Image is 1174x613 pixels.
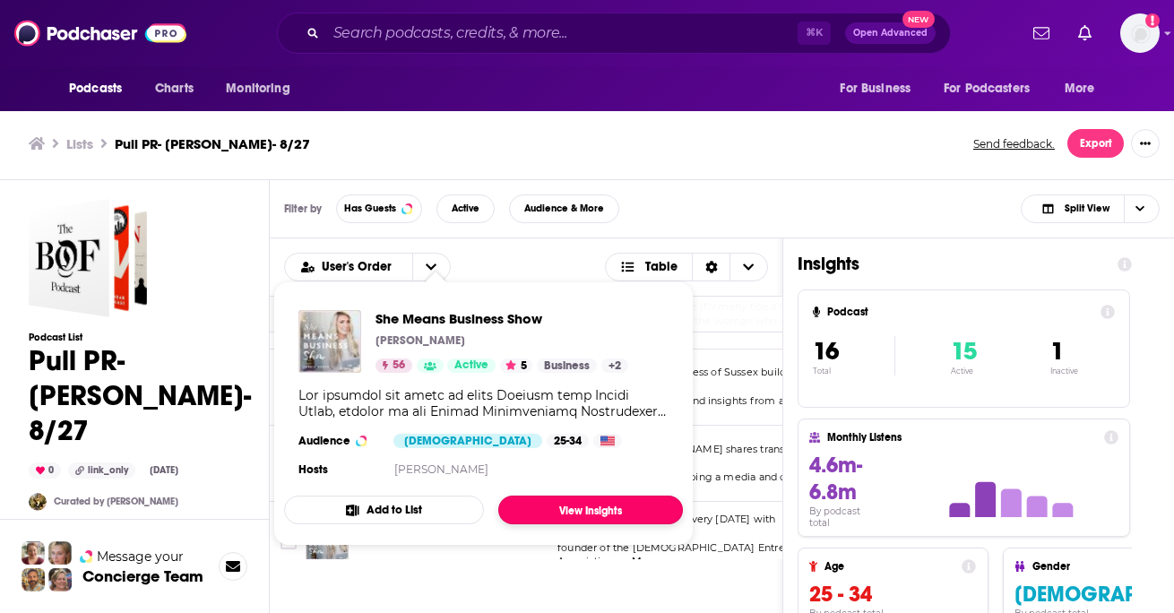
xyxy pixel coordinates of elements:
button: Export [1067,129,1124,158]
img: Podchaser - Follow, Share and Rate Podcasts [14,16,186,50]
span: User's Order [322,261,398,273]
a: Active [447,358,496,373]
span: 56 [393,357,405,375]
h4: Monthly Listens [827,431,1096,444]
span: Table [645,261,678,273]
button: open menu [827,72,933,106]
span: Open Advanced [853,29,928,38]
span: Charts [155,76,194,101]
button: Choose View [1021,194,1160,223]
img: SydneyDemo [29,493,47,511]
button: 5 [500,358,532,373]
span: Get inspired as [PERSON_NAME] shares transparent insights about [557,443,859,470]
img: She Means Business Show [298,310,361,373]
span: 15 [951,336,977,367]
a: View Insights [498,496,683,524]
a: Show notifications dropdown [1026,18,1057,48]
button: Audience & More [509,194,619,223]
span: ⌘ K [798,22,831,45]
img: Jon Profile [22,568,45,591]
span: Logged in as Alexandrapullpr [1120,13,1160,53]
span: 16 [813,336,839,367]
a: Business [537,358,597,373]
button: Active [436,194,495,223]
h4: Hosts [298,462,328,477]
a: Show notifications dropdown [1071,18,1099,48]
a: Curated by [PERSON_NAME] [54,496,178,507]
img: Jules Profile [48,541,72,565]
a: +2 [601,358,628,373]
span: 1 [1050,336,1064,367]
div: Search podcasts, credits, & more... [277,13,951,54]
h4: Age [824,560,954,573]
span: Active [454,357,488,375]
button: open menu [213,72,313,106]
a: Charts [143,72,204,106]
span: Split View [1065,203,1109,213]
span: Monitoring [226,76,289,101]
button: Has Guests [336,194,422,223]
button: open menu [1052,72,1118,106]
h3: Filter by [284,203,322,215]
div: Lor ipsumdol sit ametc ad elits Doeiusm temp Incidi Utlab, etdolor ma ali Enimad Minimveniamq Nos... [298,387,669,419]
p: Total [813,367,894,376]
img: Sydney Profile [22,541,45,565]
span: For Podcasters [944,76,1030,101]
button: open menu [56,72,145,106]
button: open menu [412,254,450,281]
h3: Podcast List [29,332,251,343]
input: Search podcasts, credits, & more... [326,19,798,47]
h4: Podcast [827,306,1093,318]
button: open menu [285,261,412,273]
div: link_only [68,462,135,479]
div: 25-34 [547,434,589,448]
span: Message your [97,548,184,566]
span: For Business [840,76,911,101]
button: Send feedback. [968,136,1060,151]
button: open menu [932,72,1056,106]
button: Open AdvancedNew [845,22,936,44]
span: Active [452,203,479,213]
button: Show profile menu [1120,13,1160,53]
p: Active [951,367,977,376]
p: Inactive [1050,367,1078,376]
span: Has Guests [344,203,396,213]
div: Sort Direction [692,254,729,281]
h1: Insights [798,253,1103,275]
h3: Concierge Team [82,567,203,585]
span: Podcasts [69,76,122,101]
h2: Choose List sort [284,253,451,281]
svg: Add a profile image [1145,13,1160,28]
a: [PERSON_NAME] [394,462,488,476]
h3: Audience [298,434,379,448]
div: 0 [29,462,61,479]
button: Add to List [284,496,484,524]
span: Audience & More [524,203,604,213]
h1: Pull PR- [PERSON_NAME]- 8/27 [29,343,251,448]
span: More [1065,76,1095,101]
h3: 25 - 34 [809,581,976,608]
span: New [902,11,935,28]
button: Choose View [605,253,769,281]
a: She Means Business Show [376,310,628,327]
a: 56 [376,358,412,373]
img: Barbara Profile [48,568,72,591]
h4: By podcast total [809,505,884,529]
a: Lists [66,135,93,152]
a: Pull PR- Demi Marchese- 8/27 [29,199,147,317]
p: [PERSON_NAME] [376,333,465,348]
div: [DEMOGRAPHIC_DATA] [393,434,542,448]
div: [DATE] [142,463,186,478]
img: User Profile [1120,13,1160,53]
h3: Pull PR- [PERSON_NAME]- 8/27 [115,135,310,152]
span: 4.6m-6.8m [809,452,862,505]
button: Show More Button [1131,129,1160,158]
